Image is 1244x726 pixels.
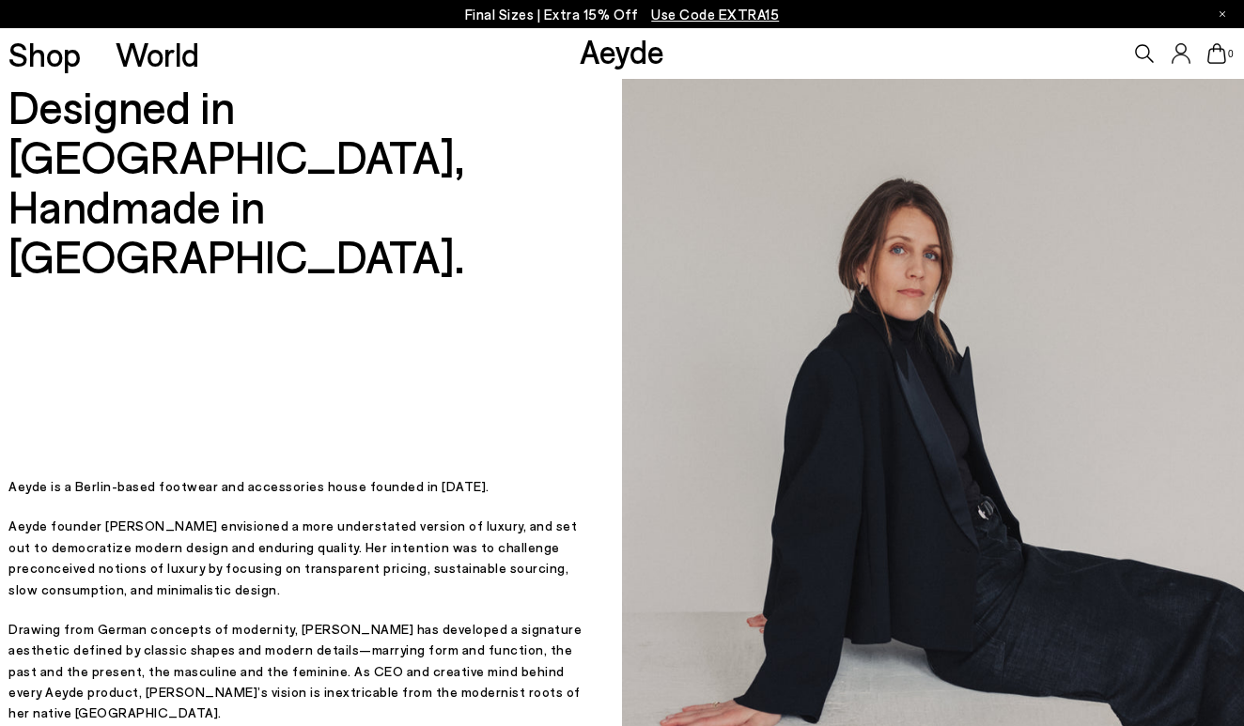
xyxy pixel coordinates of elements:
a: Shop [8,38,81,70]
a: Aeyde [580,31,664,70]
span: Navigate to /collections/ss25-final-sizes [651,6,779,23]
p: Aeyde founder [PERSON_NAME] envisioned a more understated version of luxury, and set out to democ... [8,516,584,600]
span: 0 [1226,49,1236,59]
h2: Designed in [GEOGRAPHIC_DATA], Handmade in [GEOGRAPHIC_DATA]. [8,82,584,280]
p: Final Sizes | Extra 15% Off [465,3,780,26]
a: 0 [1207,43,1226,64]
p: Drawing from German concepts of modernity, [PERSON_NAME] has developed a signature aesthetic defi... [8,619,584,724]
p: Aeyde is a Berlin-based footwear and accessories house founded in [DATE]. [8,476,584,497]
a: World [116,38,199,70]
